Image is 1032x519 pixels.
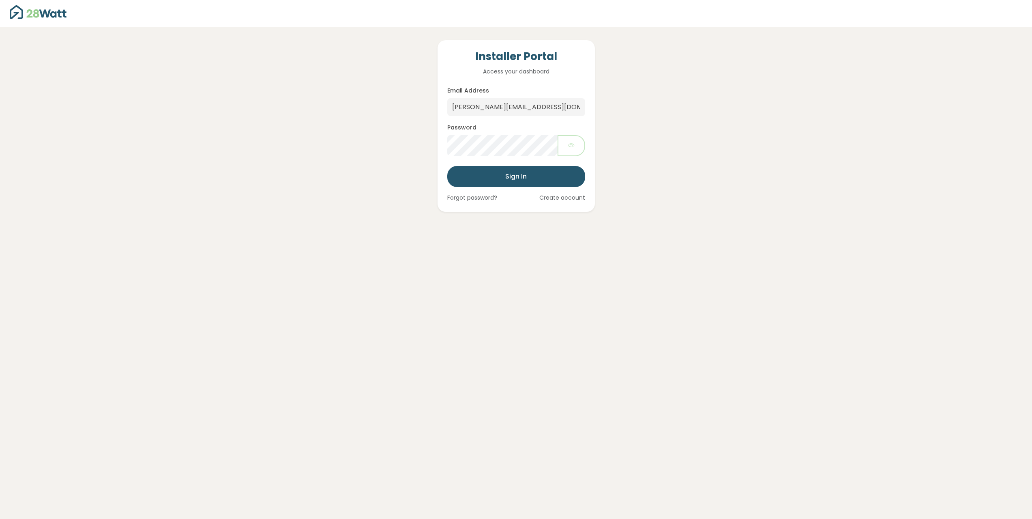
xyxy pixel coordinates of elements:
[447,123,476,132] label: Password
[447,50,585,64] h4: Installer Portal
[447,86,489,95] label: Email Address
[447,166,585,187] button: Sign In
[447,194,497,202] a: Forgot password?
[447,67,585,76] p: Access your dashboard
[447,98,585,116] input: Enter your email
[10,5,67,19] img: 28Watt
[558,135,585,156] button: Show password
[539,194,585,202] a: Create account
